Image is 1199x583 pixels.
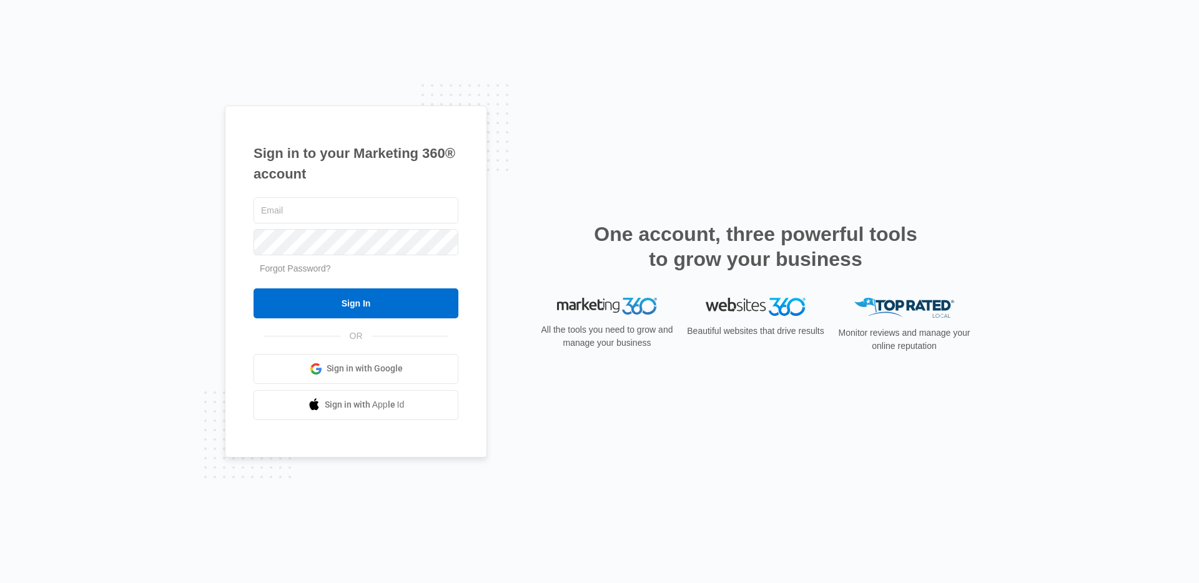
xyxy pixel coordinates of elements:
[260,263,331,273] a: Forgot Password?
[590,222,921,272] h2: One account, three powerful tools to grow your business
[254,143,458,184] h1: Sign in to your Marketing 360® account
[557,298,657,315] img: Marketing 360
[834,326,974,353] p: Monitor reviews and manage your online reputation
[327,362,403,375] span: Sign in with Google
[254,354,458,384] a: Sign in with Google
[254,390,458,420] a: Sign in with Apple Id
[706,298,806,316] img: Websites 360
[254,197,458,223] input: Email
[686,325,826,338] p: Beautiful websites that drive results
[254,288,458,318] input: Sign In
[341,330,372,343] span: OR
[325,398,405,411] span: Sign in with Apple Id
[854,298,954,318] img: Top Rated Local
[537,323,677,350] p: All the tools you need to grow and manage your business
